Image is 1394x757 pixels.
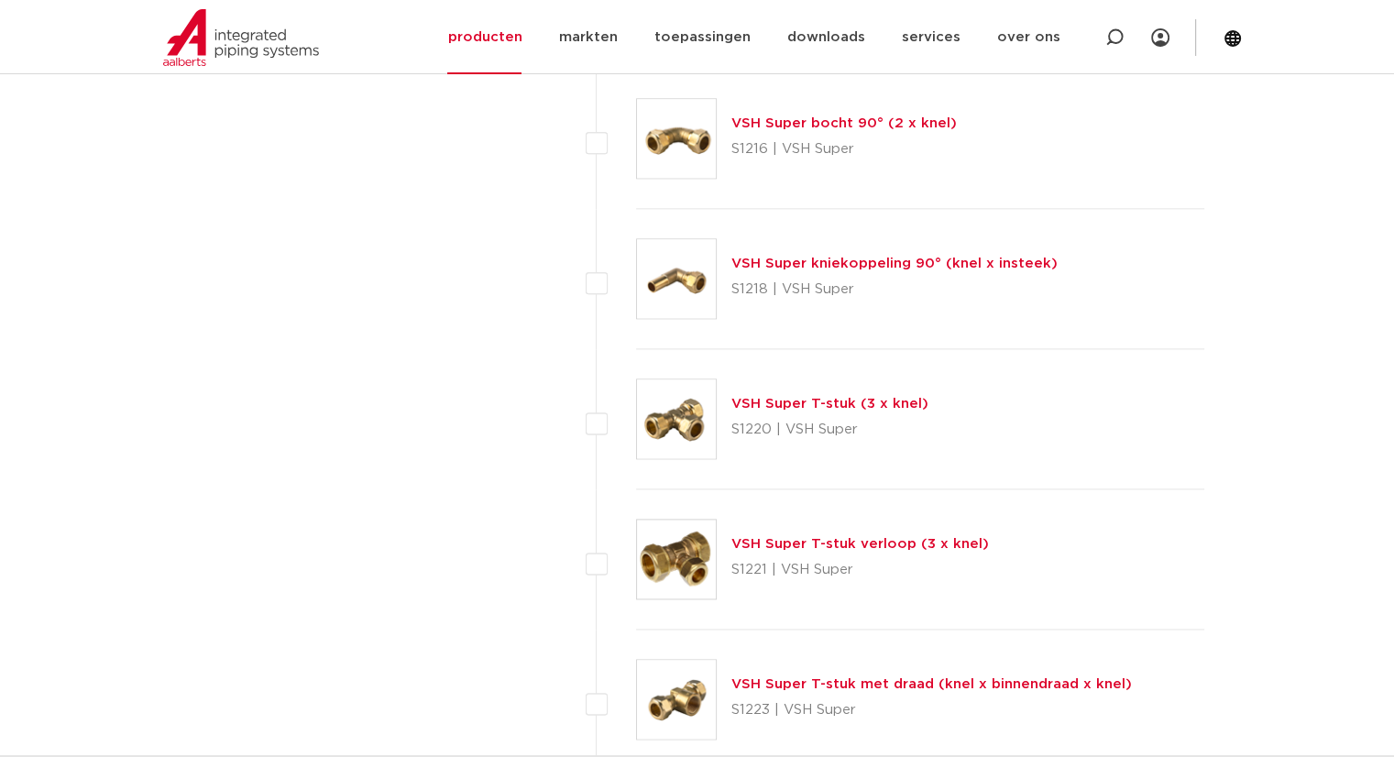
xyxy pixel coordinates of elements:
p: S1221 | VSH Super [731,555,989,585]
p: S1220 | VSH Super [731,415,928,444]
p: S1216 | VSH Super [731,135,957,164]
a: VSH Super T-stuk (3 x knel) [731,397,928,411]
p: S1218 | VSH Super [731,275,1058,304]
img: Thumbnail for VSH Super bocht 90° (2 x knel) [637,99,716,178]
img: Thumbnail for VSH Super T-stuk met draad (knel x binnendraad x knel) [637,660,716,739]
p: S1223 | VSH Super [731,696,1132,725]
a: VSH Super T-stuk verloop (3 x knel) [731,537,989,551]
img: Thumbnail for VSH Super T-stuk (3 x knel) [637,379,716,458]
a: VSH Super bocht 90° (2 x knel) [731,116,957,130]
img: Thumbnail for VSH Super kniekoppeling 90° (knel x insteek) [637,239,716,318]
a: VSH Super T-stuk met draad (knel x binnendraad x knel) [731,677,1132,691]
img: Thumbnail for VSH Super T-stuk verloop (3 x knel) [637,520,716,598]
a: VSH Super kniekoppeling 90° (knel x insteek) [731,257,1058,270]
